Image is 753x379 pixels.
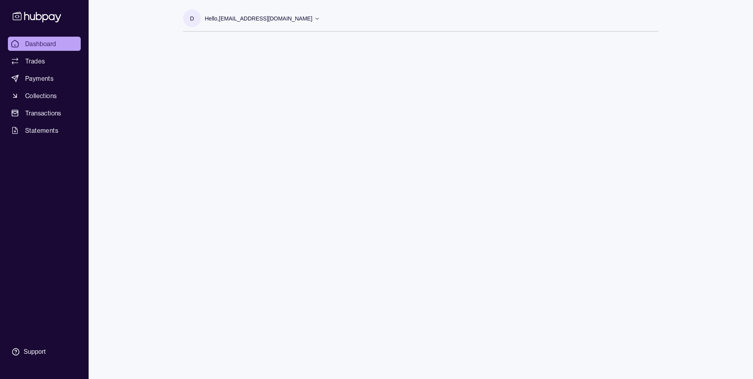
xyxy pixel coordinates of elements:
[8,106,81,120] a: Transactions
[190,14,194,23] p: d
[24,347,46,356] div: Support
[8,71,81,85] a: Payments
[25,56,45,66] span: Trades
[25,126,58,135] span: Statements
[205,14,312,23] p: Hello, [EMAIL_ADDRESS][DOMAIN_NAME]
[25,108,61,118] span: Transactions
[25,39,56,48] span: Dashboard
[8,54,81,68] a: Trades
[8,123,81,137] a: Statements
[25,74,54,83] span: Payments
[8,89,81,103] a: Collections
[25,91,57,100] span: Collections
[8,344,81,360] a: Support
[8,37,81,51] a: Dashboard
